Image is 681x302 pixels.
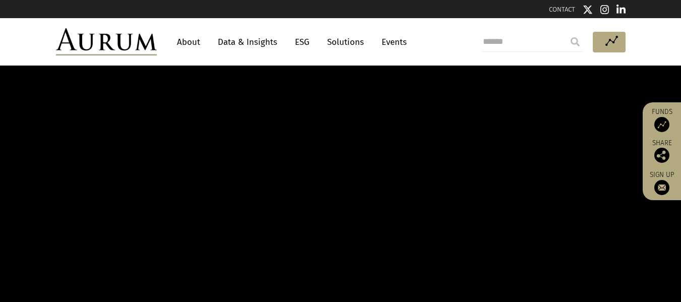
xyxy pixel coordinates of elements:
[322,33,369,51] a: Solutions
[600,5,609,15] img: Instagram icon
[616,5,626,15] img: Linkedin icon
[648,170,676,195] a: Sign up
[565,32,585,52] input: Submit
[549,6,575,13] a: CONTACT
[648,140,676,163] div: Share
[583,5,593,15] img: Twitter icon
[654,148,669,163] img: Share this post
[172,33,205,51] a: About
[654,117,669,132] img: Access Funds
[654,180,669,195] img: Sign up to our newsletter
[648,107,676,132] a: Funds
[290,33,315,51] a: ESG
[213,33,282,51] a: Data & Insights
[377,33,407,51] a: Events
[56,28,157,55] img: Aurum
